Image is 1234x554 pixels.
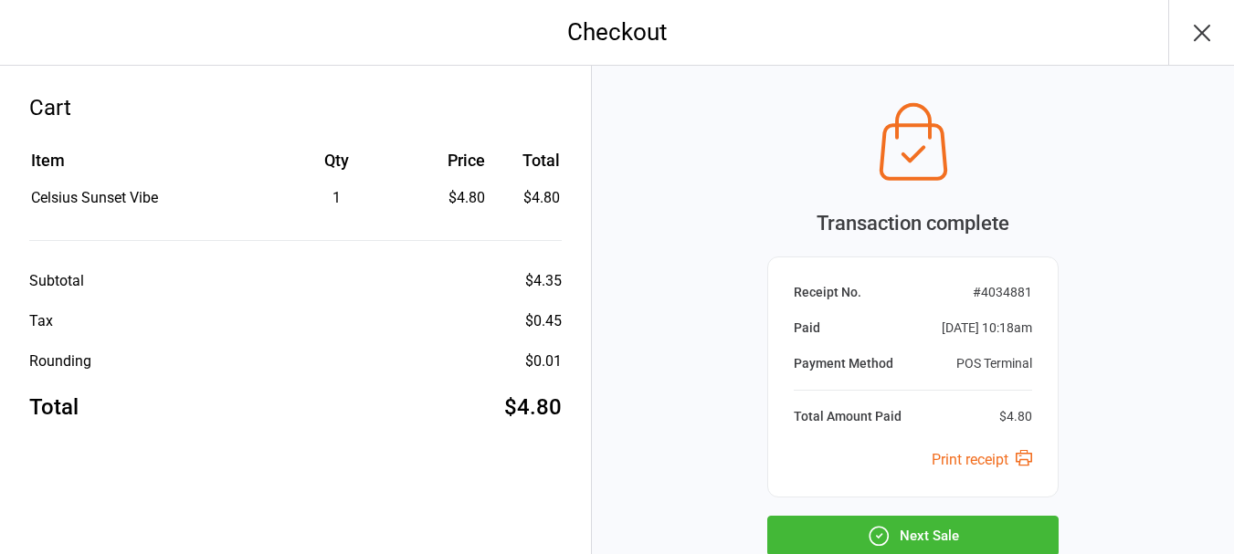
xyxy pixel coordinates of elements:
[29,310,53,332] div: Tax
[794,354,893,373] div: Payment Method
[973,283,1032,302] div: # 4034881
[942,319,1032,338] div: [DATE] 10:18am
[31,148,260,185] th: Item
[492,187,560,209] td: $4.80
[29,350,91,372] div: Rounding
[492,148,560,185] th: Total
[504,391,562,423] div: $4.80
[956,354,1032,373] div: POS Terminal
[29,91,562,124] div: Cart
[413,187,485,209] div: $4.80
[525,270,562,292] div: $4.35
[31,189,158,206] span: Celsius Sunset Vibe
[262,187,411,209] div: 1
[767,208,1059,238] div: Transaction complete
[999,407,1032,426] div: $4.80
[29,270,84,292] div: Subtotal
[262,148,411,185] th: Qty
[525,310,562,332] div: $0.45
[525,350,562,372] div: $0.01
[794,319,820,338] div: Paid
[794,283,861,302] div: Receipt No.
[932,451,1032,468] a: Print receipt
[794,407,902,426] div: Total Amount Paid
[29,391,79,423] div: Total
[413,148,485,172] div: Price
